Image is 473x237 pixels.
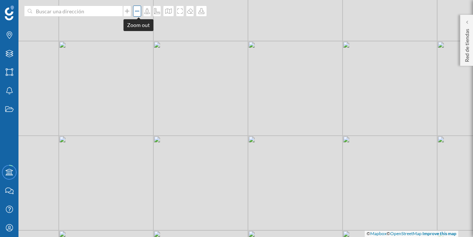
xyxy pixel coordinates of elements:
div: Zoom out [123,19,153,31]
span: Soporte [15,5,41,12]
a: OpenStreetMap [390,231,422,236]
img: Geoblink Logo [5,6,14,20]
p: Red de tiendas [463,26,471,62]
a: Mapbox [370,231,387,236]
a: Improve this map [422,231,456,236]
div: © © [365,231,458,237]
